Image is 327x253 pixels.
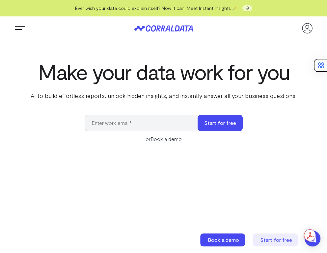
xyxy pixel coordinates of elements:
[85,115,204,131] input: Enter work email*
[198,115,243,131] button: Start for free
[75,5,238,11] span: Ever wish your data could explain itself? Now it can. Meet Instant Insights 🪄
[200,233,246,246] a: Book a demo
[150,136,182,142] a: Book a demo
[85,135,243,143] div: or
[29,91,298,100] p: AI to build effortless reports, unlock hidden insights, and instantly answer all your business qu...
[208,237,239,243] span: Book a demo
[253,233,299,246] a: Start for free
[260,237,292,243] span: Start for free
[29,60,298,83] h1: Make your data work for you
[13,22,26,35] button: Trigger Menu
